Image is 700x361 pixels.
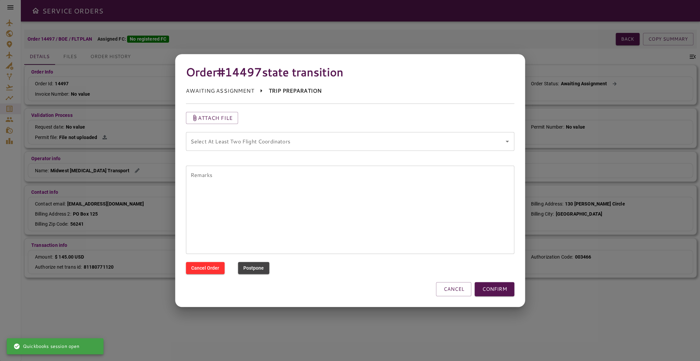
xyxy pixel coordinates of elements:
button: Attach file [186,112,238,124]
button: Cancel Order [186,262,224,274]
p: AWAITING ASSIGNMENT [186,87,254,95]
button: CANCEL [436,282,471,296]
p: Attach file [198,114,233,122]
button: Postpone [238,262,269,274]
p: TRIP PREPARATION [269,87,322,95]
div: Quickbooks session open [13,340,79,352]
button: CONFIRM [475,282,514,296]
button: Open [502,137,512,146]
h4: Order #14497 state transition [186,65,514,79]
